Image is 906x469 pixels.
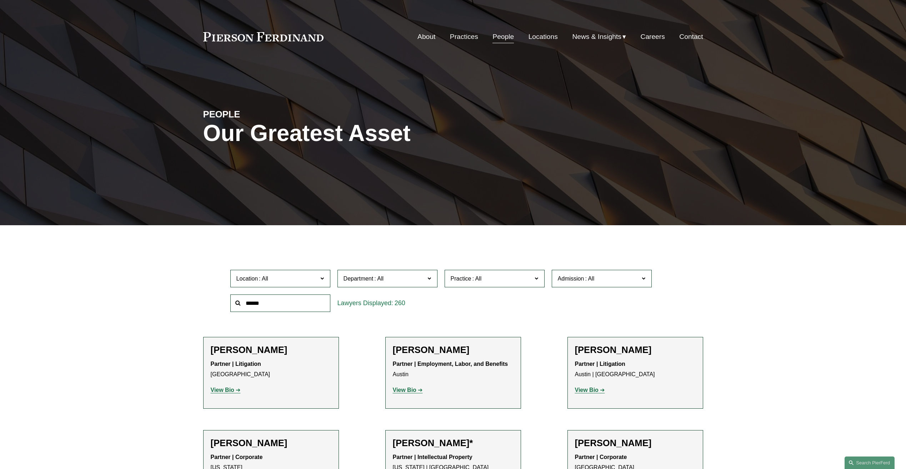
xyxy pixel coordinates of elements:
[393,361,508,367] strong: Partner | Employment, Labor, and Benefits
[393,387,416,393] strong: View Bio
[344,276,374,282] span: Department
[575,387,599,393] strong: View Bio
[211,387,241,393] a: View Bio
[211,438,331,449] h2: [PERSON_NAME]
[572,30,626,44] a: folder dropdown
[393,344,514,355] h2: [PERSON_NAME]
[417,30,435,44] a: About
[575,387,605,393] a: View Bio
[236,276,258,282] span: Location
[395,299,405,307] span: 260
[575,361,625,367] strong: Partner | Litigation
[203,120,536,146] h1: Our Greatest Asset
[451,276,471,282] span: Practice
[393,454,472,460] strong: Partner | Intellectual Property
[529,30,558,44] a: Locations
[211,387,234,393] strong: View Bio
[679,30,703,44] a: Contact
[211,359,331,380] p: [GEOGRAPHIC_DATA]
[641,30,665,44] a: Careers
[393,387,423,393] a: View Bio
[203,109,328,120] h4: PEOPLE
[575,344,696,355] h2: [PERSON_NAME]
[211,344,331,355] h2: [PERSON_NAME]
[492,30,514,44] a: People
[450,30,478,44] a: Practices
[845,457,895,469] a: Search this site
[211,454,263,460] strong: Partner | Corporate
[572,31,621,43] span: News & Insights
[211,361,261,367] strong: Partner | Litigation
[393,359,514,380] p: Austin
[575,359,696,380] p: Austin | [GEOGRAPHIC_DATA]
[558,276,584,282] span: Admission
[575,454,627,460] strong: Partner | Corporate
[393,438,514,449] h2: [PERSON_NAME]*
[575,438,696,449] h2: [PERSON_NAME]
